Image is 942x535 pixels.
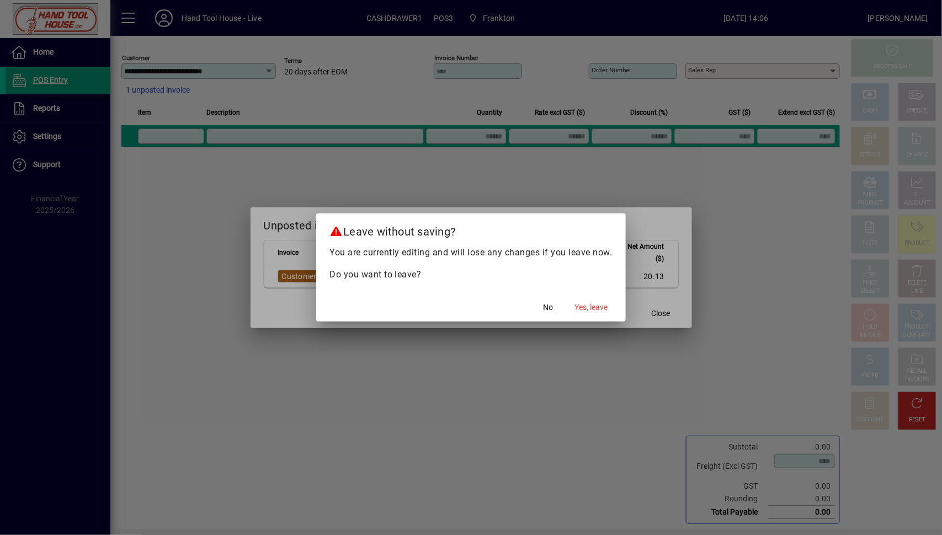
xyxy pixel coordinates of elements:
[329,246,613,259] p: You are currently editing and will lose any changes if you leave now.
[531,297,566,317] button: No
[571,297,613,317] button: Yes, leave
[575,302,608,313] span: Yes, leave
[316,213,626,245] h2: Leave without saving?
[544,302,554,313] span: No
[329,268,613,281] p: Do you want to leave?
